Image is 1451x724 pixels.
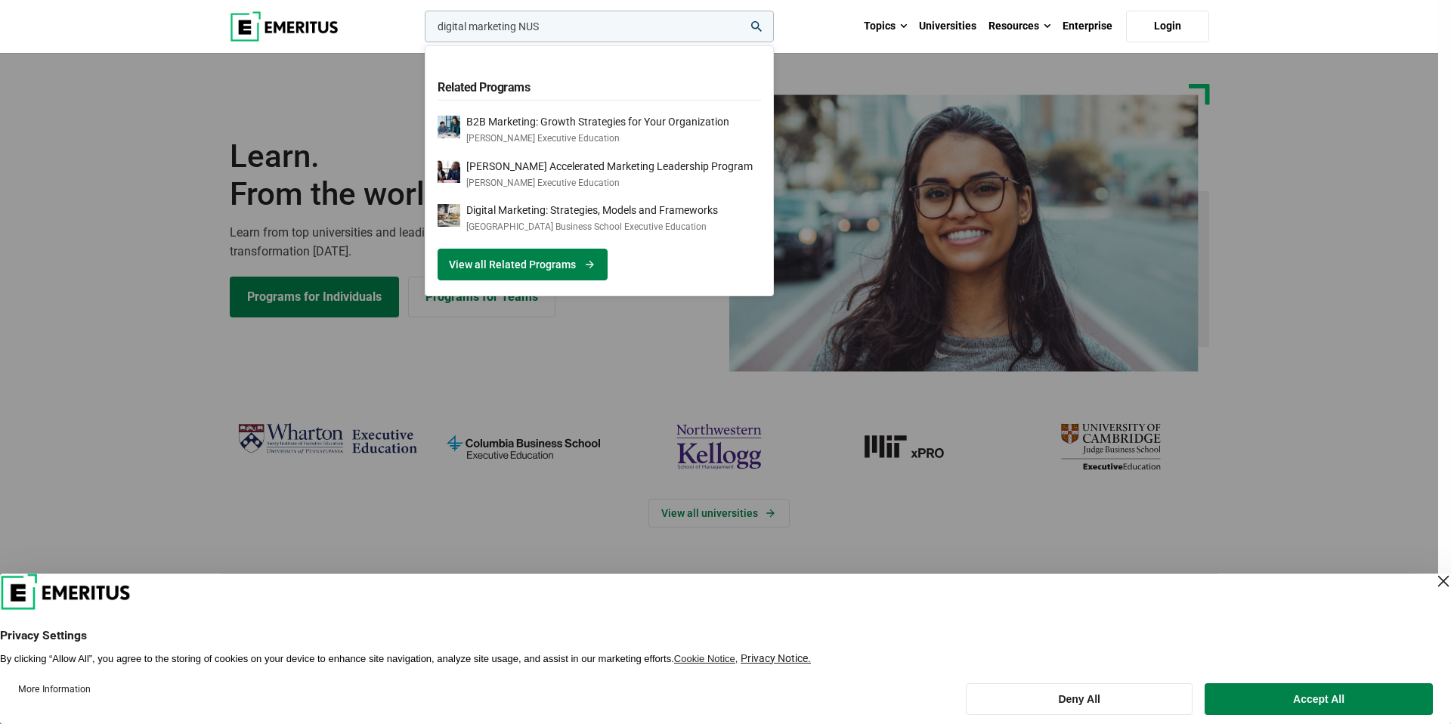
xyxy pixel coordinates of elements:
a: [PERSON_NAME] Accelerated Marketing Leadership Program[PERSON_NAME] Executive Education [438,160,761,190]
img: B2B Marketing: Growth Strategies for Your Organization [438,116,460,138]
h5: Related Programs [438,72,761,101]
input: woocommerce-product-search-field-0 [425,11,774,42]
a: View all Related Programs [438,249,608,280]
img: Kellogg Accelerated Marketing Leadership Program [438,160,460,183]
p: [PERSON_NAME] Executive Education [466,177,753,190]
a: B2B Marketing: Growth Strategies for Your Organization[PERSON_NAME] Executive Education [438,116,761,145]
p: B2B Marketing: Growth Strategies for Your Organization [466,116,729,128]
a: Login [1126,11,1209,42]
p: Digital Marketing: Strategies, Models and Frameworks [466,204,718,217]
p: [GEOGRAPHIC_DATA] Business School Executive Education [466,221,718,234]
a: Digital Marketing: Strategies, Models and Frameworks[GEOGRAPHIC_DATA] Business School Executive E... [438,204,761,234]
p: [PERSON_NAME] Executive Education [466,132,729,145]
img: Digital Marketing: Strategies, Models and Frameworks [438,204,460,227]
p: [PERSON_NAME] Accelerated Marketing Leadership Program [466,160,753,173]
